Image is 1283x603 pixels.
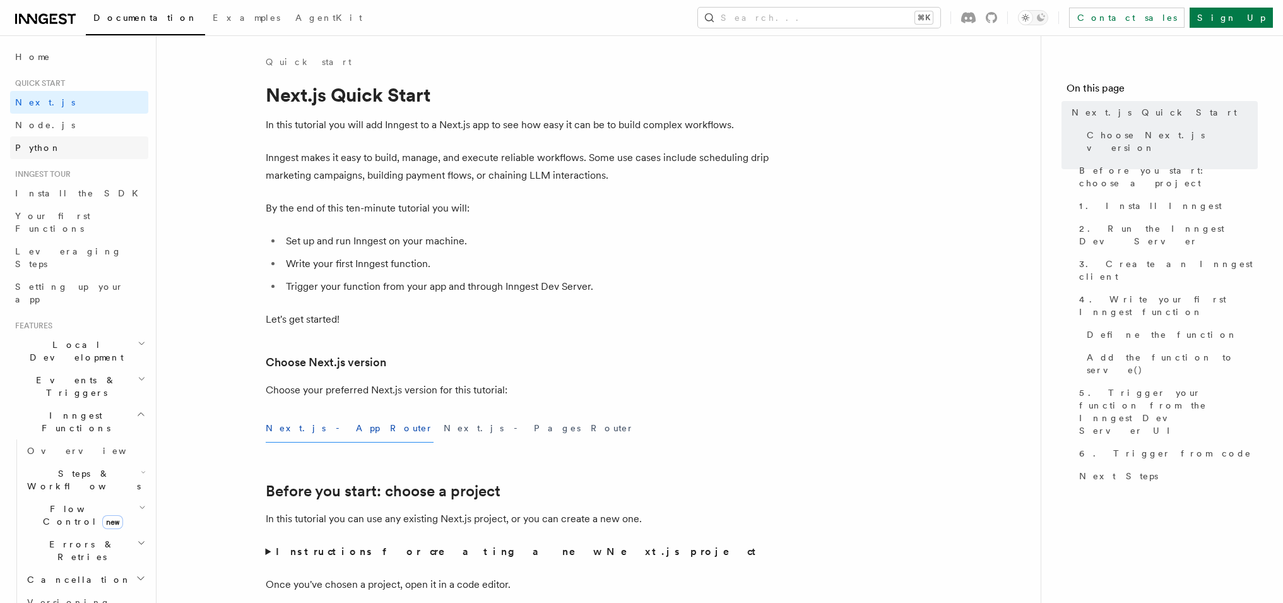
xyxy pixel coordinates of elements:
button: Toggle dark mode [1018,10,1048,25]
li: Write your first Inngest function. [282,255,771,273]
a: Choose Next.js version [266,354,386,371]
li: Set up and run Inngest on your machine. [282,232,771,250]
span: Setting up your app [15,282,124,304]
a: Install the SDK [10,182,148,205]
kbd: ⌘K [915,11,933,24]
button: Events & Triggers [10,369,148,404]
h1: Next.js Quick Start [266,83,771,106]
span: Python [15,143,61,153]
span: Flow Control [22,503,139,528]
summary: Instructions for creating a new Next.js project [266,543,771,561]
span: 1. Install Inngest [1079,200,1222,212]
span: Errors & Retries [22,538,137,563]
span: Cancellation [22,573,131,586]
span: AgentKit [295,13,362,23]
a: 1. Install Inngest [1074,194,1258,217]
span: Leveraging Steps [15,246,122,269]
a: Next Steps [1074,465,1258,487]
a: Choose Next.js version [1082,124,1258,159]
a: 2. Run the Inngest Dev Server [1074,217,1258,253]
p: By the end of this ten-minute tutorial you will: [266,200,771,217]
span: Your first Functions [15,211,90,234]
span: Documentation [93,13,198,23]
button: Flow Controlnew [22,498,148,533]
p: Once you've chosen a project, open it in a code editor. [266,576,771,594]
span: Next.js [15,97,75,107]
span: Next Steps [1079,470,1158,482]
a: Your first Functions [10,205,148,240]
span: Inngest tour [10,169,71,179]
a: Home [10,45,148,68]
a: Leveraging Steps [10,240,148,275]
button: Search...⌘K [698,8,940,28]
span: 6. Trigger from code [1079,447,1251,460]
p: Inngest makes it easy to build, manage, and execute reliable workflows. Some use cases include sc... [266,149,771,184]
a: Python [10,136,148,159]
p: Let's get started! [266,311,771,328]
a: 3. Create an Inngest client [1074,253,1258,288]
a: Quick start [266,56,352,68]
span: Inngest Functions [10,409,136,434]
a: Documentation [86,4,205,35]
button: Next.js - Pages Router [444,414,634,443]
a: AgentKit [288,4,370,34]
button: Errors & Retries [22,533,148,568]
p: In this tutorial you will add Inngest to a Next.js app to see how easy it can be to build complex... [266,116,771,134]
button: Local Development [10,333,148,369]
a: Setting up your app [10,275,148,311]
span: 2. Run the Inngest Dev Server [1079,222,1258,248]
span: new [102,515,123,529]
a: Next.js [10,91,148,114]
p: Choose your preferred Next.js version for this tutorial: [266,381,771,399]
a: Add the function to serve() [1082,346,1258,381]
h4: On this page [1067,81,1258,101]
a: Before you start: choose a project [1074,159,1258,194]
span: Define the function [1087,328,1238,341]
span: Quick start [10,78,65,88]
a: Before you start: choose a project [266,482,500,500]
span: 5. Trigger your function from the Inngest Dev Server UI [1079,386,1258,437]
span: Events & Triggers [10,374,138,399]
p: In this tutorial you can use any existing Next.js project, or you can create a new one. [266,510,771,528]
a: Contact sales [1069,8,1185,28]
a: 6. Trigger from code [1074,442,1258,465]
li: Trigger your function from your app and through Inngest Dev Server. [282,278,771,296]
span: Local Development [10,338,138,364]
span: Next.js Quick Start [1072,106,1237,119]
a: 4. Write your first Inngest function [1074,288,1258,323]
span: Steps & Workflows [22,467,141,493]
button: Steps & Workflows [22,462,148,498]
span: Before you start: choose a project [1079,164,1258,189]
span: Choose Next.js version [1087,129,1258,154]
a: Examples [205,4,288,34]
span: 4. Write your first Inngest function [1079,293,1258,318]
a: Define the function [1082,323,1258,346]
button: Next.js - App Router [266,414,434,443]
span: Features [10,321,52,331]
a: 5. Trigger your function from the Inngest Dev Server UI [1074,381,1258,442]
span: Examples [213,13,280,23]
a: Next.js Quick Start [1067,101,1258,124]
span: Home [15,51,50,63]
button: Cancellation [22,568,148,591]
span: Node.js [15,120,75,130]
strong: Instructions for creating a new Next.js project [276,546,761,558]
a: Overview [22,439,148,462]
span: Install the SDK [15,188,146,198]
span: Overview [27,446,157,456]
a: Sign Up [1190,8,1273,28]
span: Add the function to serve() [1087,351,1258,376]
span: 3. Create an Inngest client [1079,258,1258,283]
a: Node.js [10,114,148,136]
button: Inngest Functions [10,404,148,439]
